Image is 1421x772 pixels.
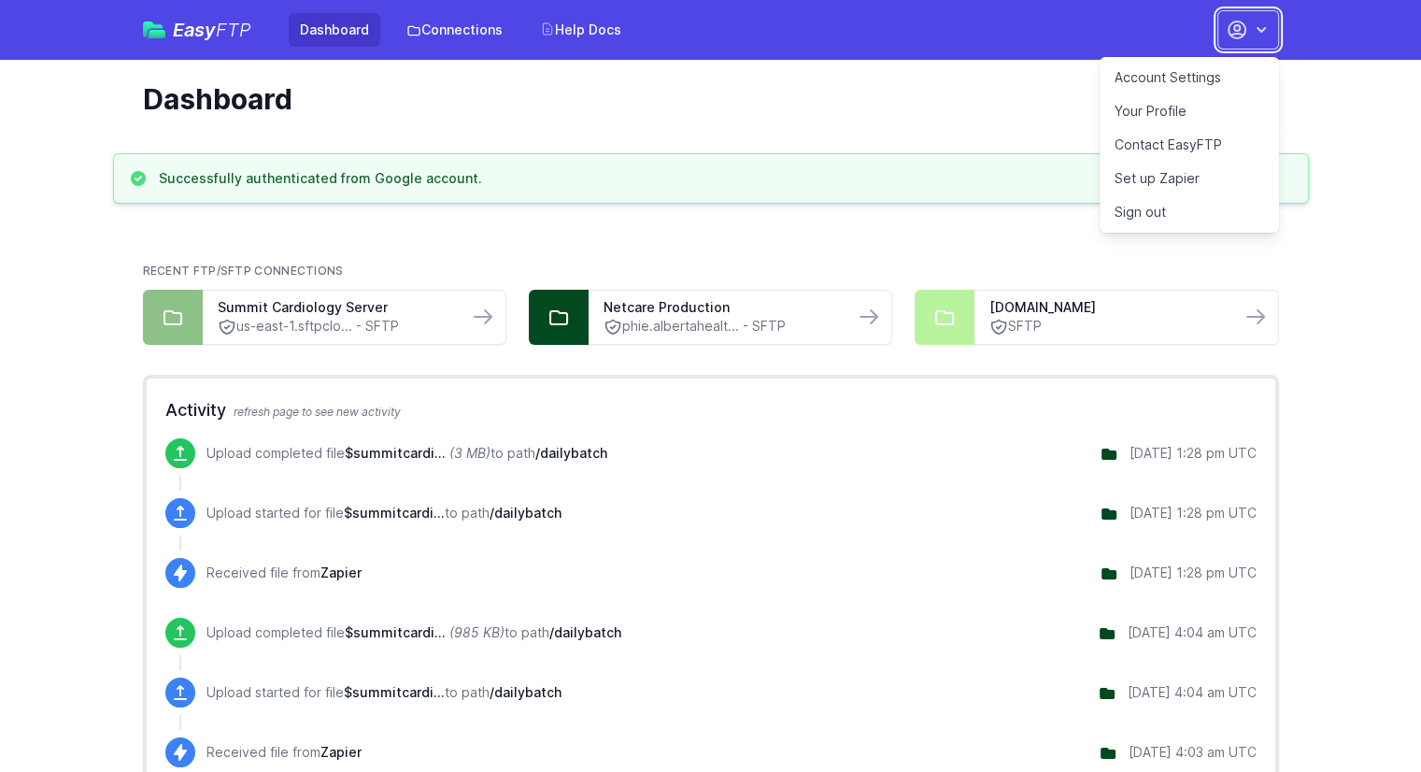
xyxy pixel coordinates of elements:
[345,445,446,461] span: $summitcardio__2025918.hl7
[395,13,514,47] a: Connections
[1100,128,1279,162] a: Contact EasyFTP
[989,317,1225,336] a: SFTP
[1128,683,1257,702] div: [DATE] 4:04 am UTC
[1128,623,1257,642] div: [DATE] 4:04 am UTC
[206,743,362,762] p: Received file from
[216,19,251,41] span: FTP
[159,169,482,188] h3: Successfully authenticated from Google account.
[218,298,453,317] a: Summit Cardiology Server
[1129,743,1257,762] div: [DATE] 4:03 am UTC
[449,445,490,461] i: (3 MB)
[604,298,839,317] a: Netcare Production
[490,505,561,521] span: /dailybatch
[218,317,453,336] a: us-east-1.sftpclo... - SFTP
[173,21,251,39] span: Easy
[604,317,839,336] a: phie.albertahealt... - SFTP
[1100,195,1279,229] a: Sign out
[234,405,401,419] span: refresh page to see new activity
[165,397,1257,423] h2: Activity
[1130,564,1257,582] div: [DATE] 1:28 pm UTC
[1100,162,1279,195] a: Set up Zapier
[1100,61,1279,94] a: Account Settings
[320,565,362,580] span: Zapier
[535,445,607,461] span: /dailybatch
[345,624,446,640] span: $summitcardio__2025914.hl7
[344,505,445,521] span: $summitcardio__2025918.hl7
[490,684,561,700] span: /dailybatch
[143,21,165,38] img: easyftp_logo.png
[289,13,380,47] a: Dashboard
[206,623,621,642] p: Upload completed file to path
[206,564,362,582] p: Received file from
[549,624,621,640] span: /dailybatch
[143,264,1279,279] h2: Recent FTP/SFTP Connections
[1328,679,1399,750] iframe: Drift Widget Chat Controller
[206,444,607,463] p: Upload completed file to path
[206,504,561,522] p: Upload started for file to path
[143,82,1264,116] h1: Dashboard
[320,744,362,760] span: Zapier
[1130,504,1257,522] div: [DATE] 1:28 pm UTC
[344,684,445,700] span: $summitcardio__2025914.hl7
[143,21,251,39] a: EasyFTP
[206,683,561,702] p: Upload started for file to path
[449,624,504,640] i: (985 KB)
[1130,444,1257,463] div: [DATE] 1:28 pm UTC
[989,298,1225,317] a: [DOMAIN_NAME]
[529,13,632,47] a: Help Docs
[1100,94,1279,128] a: Your Profile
